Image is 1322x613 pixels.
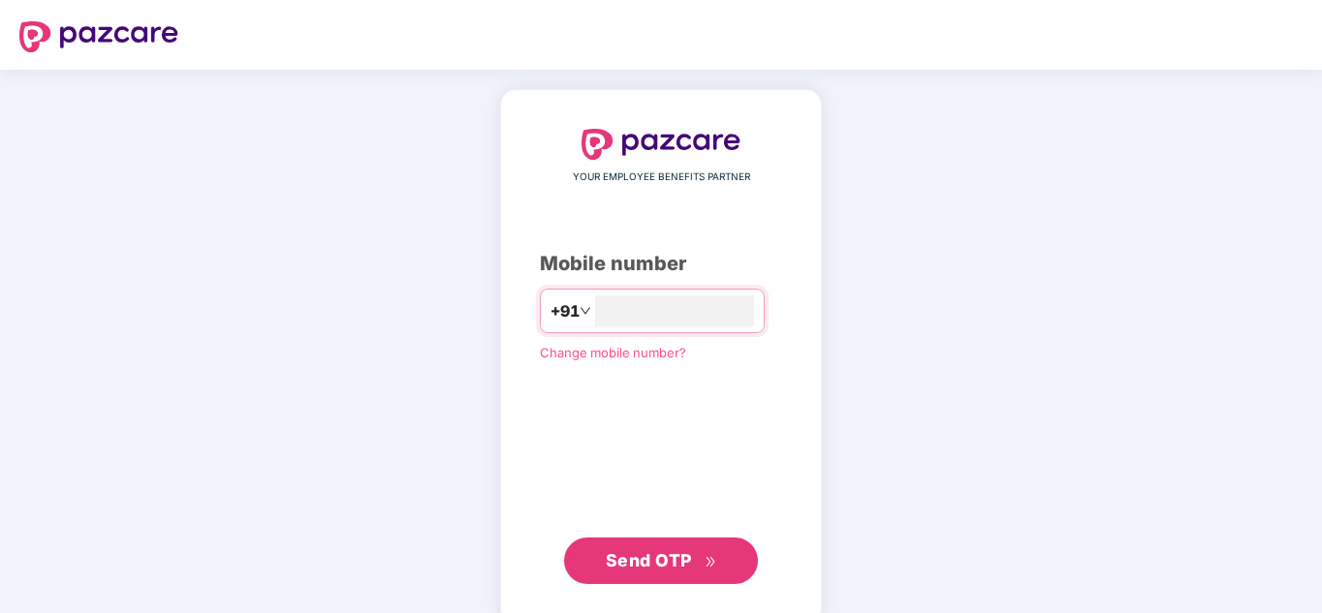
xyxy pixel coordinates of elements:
button: Send OTPdouble-right [564,537,758,584]
div: Mobile number [540,249,782,279]
span: +91 [551,299,580,323]
img: logo [19,21,178,52]
a: Change mobile number? [540,345,686,360]
span: YOUR EMPLOYEE BENEFITS PARTNER [573,169,750,185]
span: down [580,305,591,317]
span: double-right [705,556,717,568]
span: Send OTP [606,550,692,570]
img: logo [582,129,740,160]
